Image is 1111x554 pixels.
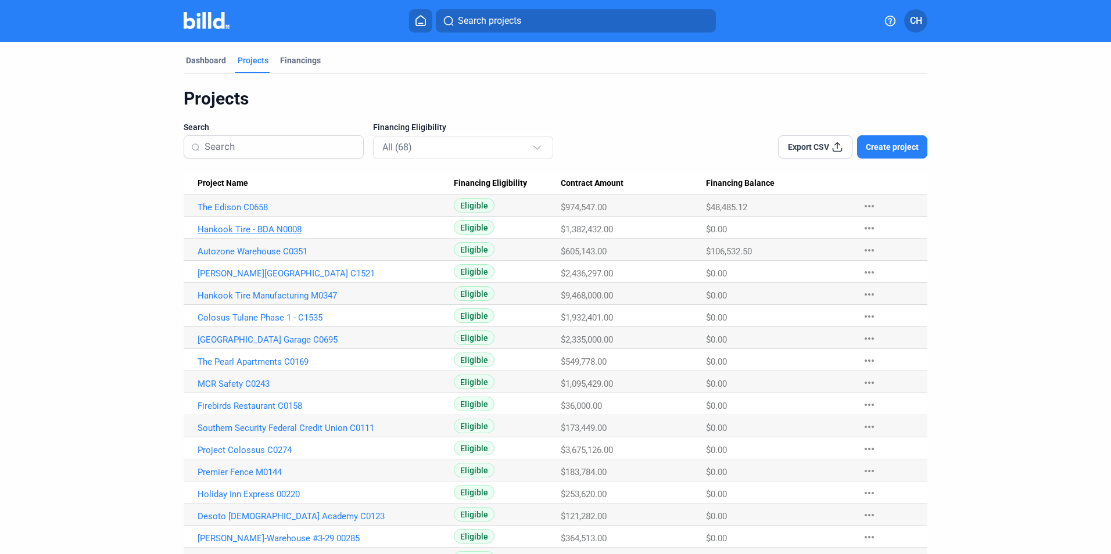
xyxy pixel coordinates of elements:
[561,445,613,455] span: $3,675,126.00
[454,419,494,433] span: Eligible
[561,334,613,345] span: $2,335,000.00
[862,376,876,390] mat-icon: more_horiz
[706,511,727,521] span: $0.00
[706,178,851,189] div: Financing Balance
[561,423,607,433] span: $173,449.00
[561,379,613,389] span: $1,095,429.00
[706,357,727,367] span: $0.00
[198,489,454,499] a: Holiday Inn Express 00220
[198,202,454,213] a: The Edison C0658
[454,529,494,544] span: Eligible
[706,379,727,389] span: $0.00
[862,265,876,279] mat-icon: more_horiz
[198,533,454,544] a: [PERSON_NAME]-Warehouse #3-29 00285
[706,312,727,323] span: $0.00
[561,312,613,323] span: $1,932,401.00
[706,401,727,411] span: $0.00
[862,354,876,368] mat-icon: more_horiz
[184,88,927,110] div: Projects
[198,178,248,189] span: Project Name
[561,268,613,279] span: $2,436,297.00
[454,397,494,411] span: Eligible
[198,246,454,257] a: Autozone Warehouse C0351
[862,508,876,522] mat-icon: more_horiz
[186,55,226,66] div: Dashboard
[862,398,876,412] mat-icon: more_horiz
[706,224,727,235] span: $0.00
[706,489,727,499] span: $0.00
[706,334,727,345] span: $0.00
[706,467,727,477] span: $0.00
[561,489,607,499] span: $253,620.00
[382,142,412,153] mat-select-trigger: All (68)
[198,312,454,323] a: Colosus Tulane Phase 1 - C1535
[862,420,876,434] mat-icon: more_horiz
[910,14,922,28] span: CH
[857,135,927,159] button: Create project
[184,12,230,29] img: Billd Company Logo
[561,357,607,367] span: $549,778.00
[706,423,727,433] span: $0.00
[561,290,613,301] span: $9,468,000.00
[862,332,876,346] mat-icon: more_horiz
[198,268,454,279] a: [PERSON_NAME][GEOGRAPHIC_DATA] C1521
[198,379,454,389] a: MCR Safety C0243
[454,352,494,367] span: Eligible
[561,224,613,235] span: $1,382,432.00
[454,198,494,213] span: Eligible
[454,242,494,257] span: Eligible
[454,178,527,189] span: Financing Eligibility
[198,334,454,345] a: [GEOGRAPHIC_DATA] Garage C0695
[373,121,446,133] span: Financing Eligibility
[184,121,209,133] span: Search
[561,178,623,189] span: Contract Amount
[561,178,706,189] div: Contract Amount
[198,445,454,455] a: Project Colossus C0274
[561,467,607,477] span: $183,784.00
[904,9,927,33] button: CH
[561,533,607,544] span: $364,513.00
[454,264,494,279] span: Eligible
[862,530,876,544] mat-icon: more_horiz
[454,463,494,477] span: Eligible
[458,14,521,28] span: Search projects
[866,141,919,153] span: Create project
[862,243,876,257] mat-icon: more_horiz
[862,199,876,213] mat-icon: more_horiz
[706,290,727,301] span: $0.00
[706,533,727,544] span: $0.00
[454,178,561,189] div: Financing Eligibility
[454,286,494,301] span: Eligible
[198,224,454,235] a: Hankook Tire - BDA N0008
[862,221,876,235] mat-icon: more_horiz
[454,308,494,323] span: Eligible
[561,401,602,411] span: $36,000.00
[198,467,454,477] a: Premier Fence M0144
[706,178,775,189] span: Financing Balance
[198,357,454,367] a: The Pearl Apartments C0169
[778,135,852,159] button: Export CSV
[788,141,829,153] span: Export CSV
[561,202,607,213] span: $974,547.00
[561,246,607,257] span: $605,143.00
[198,423,454,433] a: Southern Security Federal Credit Union C0111
[198,401,454,411] a: Firebirds Restaurant C0158
[454,375,494,389] span: Eligible
[706,268,727,279] span: $0.00
[454,330,494,345] span: Eligible
[454,220,494,235] span: Eligible
[706,445,727,455] span: $0.00
[454,507,494,521] span: Eligible
[280,55,321,66] div: Financings
[198,178,454,189] div: Project Name
[862,486,876,500] mat-icon: more_horiz
[706,246,752,257] span: $106,532.50
[706,202,747,213] span: $48,485.12
[454,441,494,455] span: Eligible
[238,55,268,66] div: Projects
[862,442,876,456] mat-icon: more_horiz
[436,9,716,33] button: Search projects
[198,290,454,301] a: Hankook Tire Manufacturing M0347
[862,310,876,323] mat-icon: more_horiz
[205,135,356,159] input: Search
